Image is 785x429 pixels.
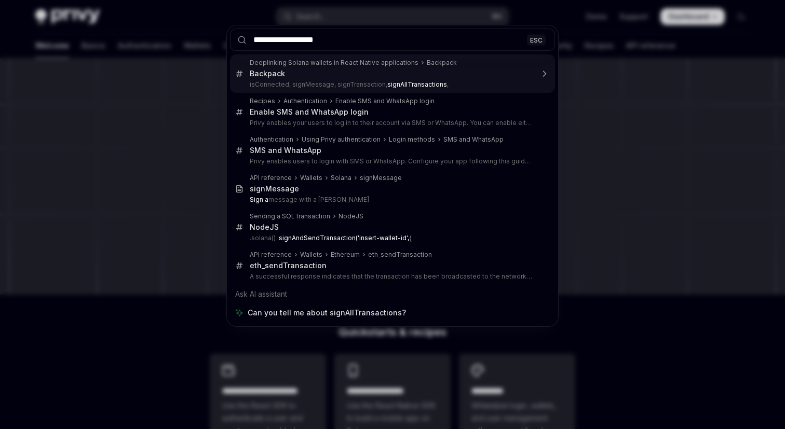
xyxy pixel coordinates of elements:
div: Using Privy authentication [302,135,381,144]
div: signMessage [360,174,402,182]
div: SMS and WhatsApp [443,135,504,144]
div: NodeJS [339,212,363,220]
p: A successful response indicates that the transaction has been broadcasted to the network. Transactio [250,272,533,281]
p: Privy enables users to login with SMS or WhatsApp. Configure your app following this guide and make [250,157,533,165]
div: Enable SMS and WhatsApp login [335,97,435,105]
div: Solana [331,174,351,182]
div: Deeplinking Solana wallets in React Native applications [250,59,418,67]
div: Ask AI assistant [230,285,555,303]
div: NodeJS [250,223,279,232]
div: Backpack [250,69,285,78]
div: Backpack [427,59,457,67]
p: .solana() . { [250,234,533,242]
span: Can you tell me about signAllTransactions? [248,308,406,318]
div: SMS and WhatsApp [250,146,321,155]
div: Login methods [389,135,435,144]
b: signAllTransactions [387,80,447,88]
div: Authentication [283,97,327,105]
p: Privy enables your users to log in to their account via SMS or WhatsApp. You can enable either SMS o [250,119,533,127]
p: message with a [PERSON_NAME] [250,196,533,204]
div: API reference [250,251,292,259]
div: Authentication [250,135,293,144]
b: Sign a [250,196,268,203]
div: Enable SMS and WhatsApp login [250,107,369,117]
div: Recipes [250,97,275,105]
div: API reference [250,174,292,182]
div: signMessage [250,184,299,193]
div: Sending a SOL transaction [250,212,330,220]
div: Wallets [300,251,322,259]
div: Wallets [300,174,322,182]
div: eth_sendTransaction [250,261,327,270]
div: Ethereum [331,251,360,259]
div: eth_sendTransaction [368,251,432,259]
p: isConnected, signMessage, signTransaction, , [250,80,533,89]
b: signAndSendTransaction('insert-wallet-id', [279,234,409,242]
div: ESC [527,34,546,45]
